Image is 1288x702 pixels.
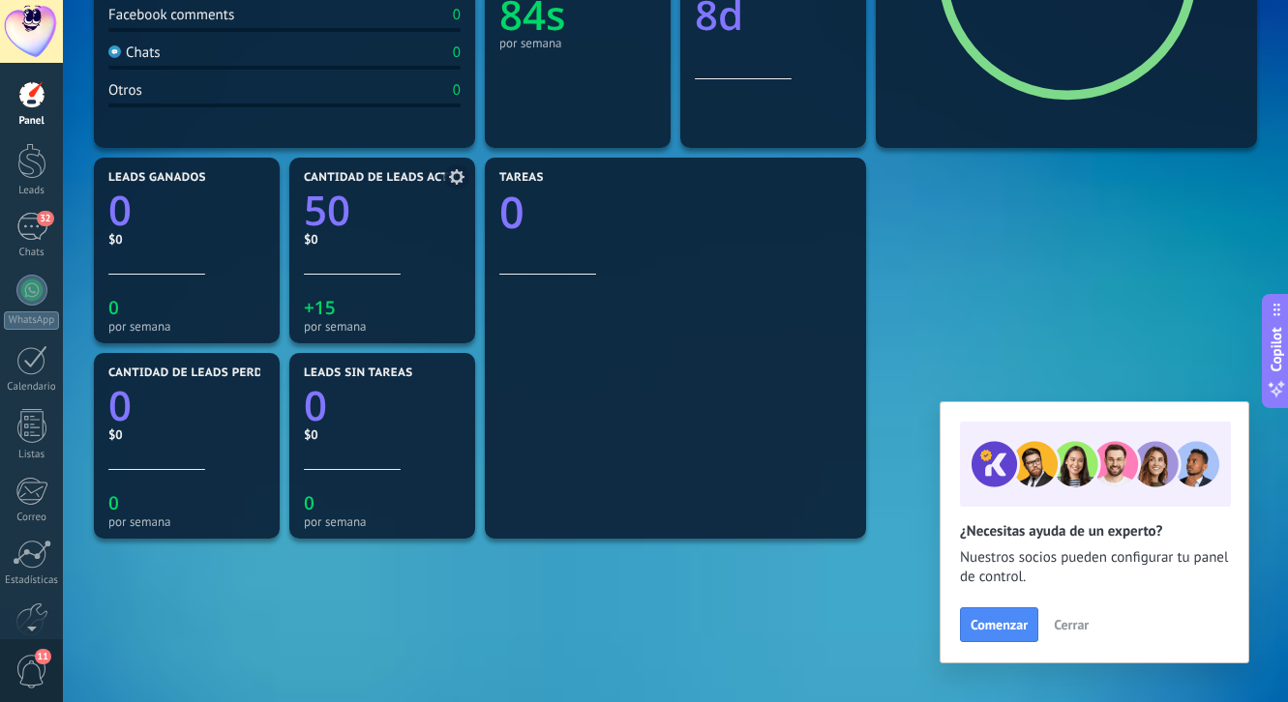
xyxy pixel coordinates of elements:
[304,295,336,320] text: +15
[4,449,60,461] div: Listas
[108,45,121,58] img: Chats
[304,366,412,380] span: Leads sin tareas
[108,366,292,380] span: Cantidad de leads perdidos
[304,378,461,433] a: 0
[4,311,59,330] div: WhatsApp
[4,512,60,524] div: Correo
[108,378,132,433] text: 0
[960,522,1229,541] h2: ¿Necesitas ayuda de un experto?
[304,171,477,185] span: Cantidad de leads activos
[108,514,265,529] div: por semana
[304,319,461,334] div: por semana
[960,607,1038,642] button: Comenzar
[108,426,265,443] div: $0
[108,6,234,24] div: Facebook comments
[499,183,852,242] a: 0
[35,649,51,664] span: 11
[499,36,656,50] div: por semana
[108,319,265,334] div: por semana
[304,490,315,515] text: 0
[4,247,60,259] div: Chats
[4,115,60,128] div: Panel
[304,183,350,238] text: 50
[108,378,265,433] a: 0
[304,514,461,529] div: por semana
[304,183,461,238] a: 50
[108,231,265,248] div: $0
[108,44,161,62] div: Chats
[453,6,461,24] div: 0
[499,183,524,242] text: 0
[1267,328,1286,372] span: Copilot
[4,185,60,197] div: Leads
[499,171,544,185] span: Tareas
[4,381,60,394] div: Calendario
[453,81,461,100] div: 0
[108,183,265,238] a: 0
[971,618,1028,631] span: Comenzar
[304,378,327,433] text: 0
[960,548,1229,587] span: Nuestros socios pueden configurar tu panel de control.
[108,171,206,185] span: Leads ganados
[304,231,461,248] div: $0
[37,211,53,226] span: 32
[108,183,132,238] text: 0
[304,426,461,443] div: $0
[1045,610,1097,639] button: Cerrar
[1054,618,1089,631] span: Cerrar
[453,44,461,62] div: 0
[108,295,119,320] text: 0
[4,574,60,587] div: Estadísticas
[108,81,142,100] div: Otros
[108,490,119,515] text: 0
